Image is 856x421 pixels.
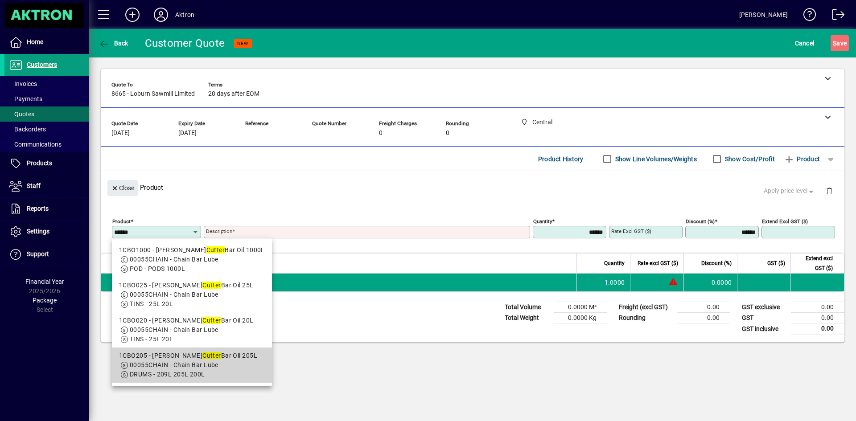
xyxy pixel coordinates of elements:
span: Extend excl GST ($) [796,253,833,273]
span: Apply price level [764,186,815,196]
div: 1CBO020 - [PERSON_NAME] Bar Oil 20L [119,316,265,325]
button: Delete [819,180,840,201]
span: Discount (%) [701,258,732,268]
span: S [833,40,836,47]
td: 0.00 [677,302,730,313]
a: Settings [4,221,89,243]
button: Add [118,7,147,23]
td: 0.00 [791,302,844,313]
span: 00055CHAIN - Chain Bar Lube [130,361,218,368]
mat-option: 1CBO025 - Morris Cutter Bar Oil 25L [112,277,272,312]
button: Back [96,35,131,51]
mat-label: Quantity [533,218,552,225]
span: Products [27,159,52,167]
span: [DATE] [111,130,130,137]
span: Reports [27,205,49,212]
span: GST ($) [767,258,785,268]
button: Save [831,35,849,51]
span: Backorders [9,126,46,133]
em: Cutter [206,246,225,253]
span: ave [833,36,847,50]
td: GST inclusive [737,323,791,335]
a: Products [4,152,89,175]
span: 00055CHAIN - Chain Bar Lube [130,291,218,298]
span: Rate excl GST ($) [638,258,678,268]
span: [DATE] [178,130,197,137]
label: Show Cost/Profit [723,155,775,163]
span: Package [33,297,57,304]
button: Cancel [793,35,817,51]
mat-label: Rate excl GST ($) [611,228,651,234]
div: Customer Quote [145,36,225,50]
a: Staff [4,175,89,197]
td: 0.0000 M³ [554,302,607,313]
span: DRUMS - 209L 205L 200L [130,371,205,378]
div: 1CBO205 - [PERSON_NAME] Bar Oil 205L [119,351,265,360]
span: - [245,130,247,137]
em: Cutter [202,317,221,324]
td: 0.00 [791,313,844,323]
span: Home [27,38,43,45]
div: [PERSON_NAME] [739,8,788,22]
span: Invoices [9,80,37,87]
mat-label: Product [112,218,131,225]
a: Payments [4,91,89,106]
span: Back [99,40,128,47]
span: Product History [538,152,584,166]
app-page-header-button: Delete [819,187,840,195]
label: Show Line Volumes/Weights [613,155,697,163]
td: Total Volume [500,302,554,313]
mat-option: 1CBO1000 - Morris Cutter Bar Oil 1000L [112,242,272,277]
a: Backorders [4,122,89,137]
a: Reports [4,198,89,220]
span: Quantity [604,258,625,268]
app-page-header-button: Close [105,184,140,192]
app-page-header-button: Back [89,35,138,51]
td: Rounding [614,313,677,323]
mat-option: 1CBO205 - Morris Cutter Bar Oil 205L [112,347,272,383]
mat-label: Description [206,228,232,234]
button: Profile [147,7,175,23]
span: 20 days after EOM [208,90,259,98]
td: 0.00 [677,313,730,323]
a: Invoices [4,76,89,91]
span: Communications [9,141,62,148]
em: Cutter [202,282,221,289]
a: Logout [825,2,845,31]
td: GST [737,313,791,323]
span: Settings [27,228,49,235]
div: 1CBO1000 - [PERSON_NAME] Bar Oil 1000L [119,245,265,255]
mat-option: 1CBO020 - Morris Cutter Bar Oil 20L [112,312,272,347]
mat-label: Discount (%) [686,218,715,225]
span: POD - PODS 1000L [130,265,185,272]
span: TINS - 25L 20L [130,300,173,307]
span: 00055CHAIN - Chain Bar Lube [130,326,218,333]
span: Support [27,250,49,258]
span: Cancel [795,36,815,50]
div: Product [101,171,844,204]
span: 1.0000 [605,278,625,287]
a: Communications [4,137,89,152]
em: Cutter [202,352,221,359]
a: Home [4,31,89,53]
span: Financial Year [25,278,64,285]
span: Quotes [9,110,34,118]
span: Close [111,181,134,196]
span: 8665 - Loburn Sawmill Limited [111,90,195,98]
button: Product History [535,151,587,167]
td: 0.0000 [683,274,737,291]
td: Total Weight [500,313,554,323]
span: 0 [446,130,449,137]
span: Customers [27,61,57,68]
span: 0 [379,130,383,137]
button: Apply price level [760,183,819,199]
span: - [312,130,314,137]
td: 0.0000 Kg [554,313,607,323]
td: Freight (excl GST) [614,302,677,313]
a: Support [4,243,89,266]
a: Quotes [4,106,89,122]
td: GST exclusive [737,302,791,313]
span: NEW [237,41,248,46]
td: 0.00 [791,323,844,335]
div: Aktron [175,8,194,22]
